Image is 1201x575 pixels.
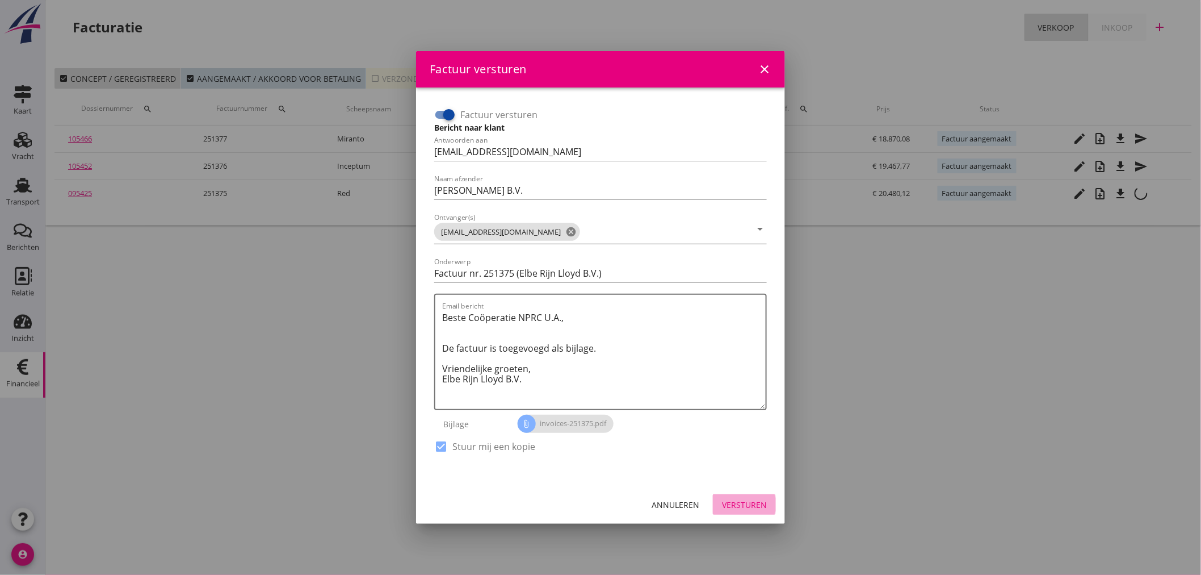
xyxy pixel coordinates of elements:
[713,494,776,515] button: Versturen
[434,264,767,282] input: Onderwerp
[430,61,527,78] div: Factuur versturen
[582,223,751,241] input: Ontvanger(s)
[758,63,771,76] i: close
[722,499,767,511] div: Versturen
[434,223,580,241] span: [EMAIL_ADDRESS][DOMAIN_NAME]
[565,226,577,238] i: cancel
[518,415,614,433] span: invoices-251375.pdf
[460,109,537,120] label: Factuur versturen
[434,122,767,134] h3: Bericht naar klant
[753,222,767,236] i: arrow_drop_down
[452,441,535,452] label: Stuur mij een kopie
[643,494,708,515] button: Annuleren
[652,499,699,511] div: Annuleren
[442,309,766,409] textarea: Email bericht
[434,181,767,199] input: Naam afzender
[434,143,767,161] input: Antwoorden aan
[518,415,536,433] i: attach_file
[434,410,518,438] div: Bijlage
